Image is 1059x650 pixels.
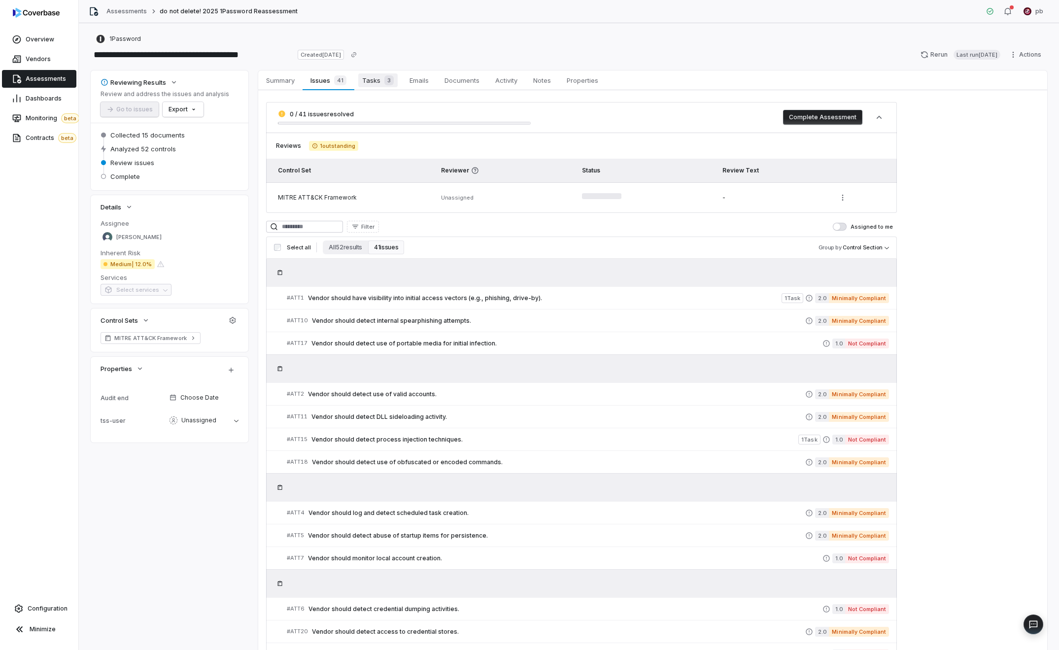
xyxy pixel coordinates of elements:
span: Minimally Compliant [829,293,889,303]
span: Vendor should detect process injection techniques. [311,436,798,444]
span: Vendor should detect use of valid accounts. [308,390,805,398]
span: Not Compliant [845,339,889,348]
button: 41 issues [368,240,404,254]
button: https://1password.com/1Password [93,30,144,48]
span: # ATT1 [287,294,304,302]
span: 2.0 [815,316,829,326]
button: Properties [98,360,147,377]
dt: Services [101,273,239,282]
span: Unassigned [181,416,216,424]
button: Minimize [4,619,74,639]
span: Minimally Compliant [829,627,889,637]
span: Control Set [278,167,311,174]
span: Vendors [26,55,51,63]
span: Activity [491,74,521,87]
div: MITRE ATT&CK Framework [278,194,429,202]
button: Filter [347,221,379,233]
span: Minimally Compliant [829,508,889,518]
span: Vendor should detect credential dumping activities. [308,605,822,613]
a: #ATT17Vendor should detect use of portable media for initial infection.1.0Not Compliant [287,332,889,354]
span: # ATT5 [287,532,304,539]
span: Vendor should detect use of obfuscated or encoded commands. [312,458,805,466]
span: 2.0 [815,457,829,467]
span: Dashboards [26,95,62,103]
span: Reviews [276,142,301,150]
span: 2.0 [815,531,829,541]
span: do not delete! 2025 1Password Reassessment [160,7,298,15]
span: Not Compliant [845,553,889,563]
span: 1 Task [798,435,820,445]
div: Audit end [101,394,166,402]
a: #ATT18Vendor should detect use of obfuscated or encoded commands.2.0Minimally Compliant [287,451,889,473]
a: Assessments [2,70,76,88]
span: Review issues [110,158,154,167]
button: RerunLast run[DATE] [915,47,1006,62]
span: [PERSON_NAME] [116,234,162,241]
span: Details [101,203,121,211]
span: # ATT20 [287,628,308,635]
span: MITRE ATT&CK Framework [114,334,187,342]
span: Tasks [358,73,398,87]
span: 2.0 [815,508,829,518]
a: #ATT10Vendor should detect internal spearphishing attempts.2.0Minimally Compliant [287,309,889,332]
span: 1.0 [832,604,845,614]
a: #ATT5Vendor should detect abuse of startup items for persistence.2.0Minimally Compliant [287,524,889,547]
a: #ATT15Vendor should detect process injection techniques.1Task1.0Not Compliant [287,428,889,450]
span: Properties [101,364,132,373]
img: logo-D7KZi-bG.svg [13,8,60,18]
span: # ATT2 [287,390,304,398]
a: Configuration [4,600,74,617]
span: Reviewer [441,167,570,174]
a: Monitoringbeta [2,109,76,127]
dt: Assignee [101,219,239,228]
span: Group by [819,244,842,251]
span: Complete [110,172,140,181]
a: Dashboards [2,90,76,107]
span: Choose Date [180,394,219,402]
span: Last run [DATE] [954,50,1000,60]
span: Vendor should monitor local account creation. [308,554,822,562]
span: Issues [307,73,350,87]
span: Review Text [722,167,759,174]
span: # ATT17 [287,340,307,347]
a: Contractsbeta [2,129,76,147]
span: Not Compliant [845,435,889,445]
img: Danny Higdon avatar [102,232,112,242]
span: beta [58,133,76,143]
span: Vendor should detect use of portable media for initial infection. [311,340,822,347]
a: Assessments [106,7,147,15]
span: Documents [441,74,483,87]
span: Summary [262,74,299,87]
div: tss-user [101,417,166,424]
span: 0 / 41 issues resolved [290,110,354,118]
span: Assessments [26,75,66,83]
span: 1.0 [832,339,845,348]
span: 1.0 [832,435,845,445]
span: Medium | 12.0% [101,259,155,269]
a: MITRE ATT&CK Framework [101,332,201,344]
span: 1 Task [782,293,803,303]
span: # ATT6 [287,605,305,613]
span: Vendor should detect access to credential stores. [312,628,805,636]
button: Reviewing Results [98,73,181,91]
span: # ATT11 [287,413,307,420]
span: Select all [287,244,310,251]
span: Vendor should detect abuse of startup items for persistence. [308,532,805,540]
label: Assigned to me [833,223,893,231]
span: 1 outstanding [309,141,358,151]
span: 2.0 [815,293,829,303]
span: 1Password [109,35,141,43]
button: Assigned to me [833,223,847,231]
span: Minimally Compliant [829,316,889,326]
button: All 52 results [323,240,368,254]
span: 3 [384,75,394,85]
span: 1.0 [832,553,845,563]
button: Copy link [345,46,363,64]
span: beta [61,113,79,123]
span: Minimally Compliant [829,457,889,467]
button: Actions [1006,47,1047,62]
span: # ATT10 [287,317,308,324]
span: Configuration [28,605,68,613]
span: 2.0 [815,389,829,399]
span: Emails [406,74,433,87]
